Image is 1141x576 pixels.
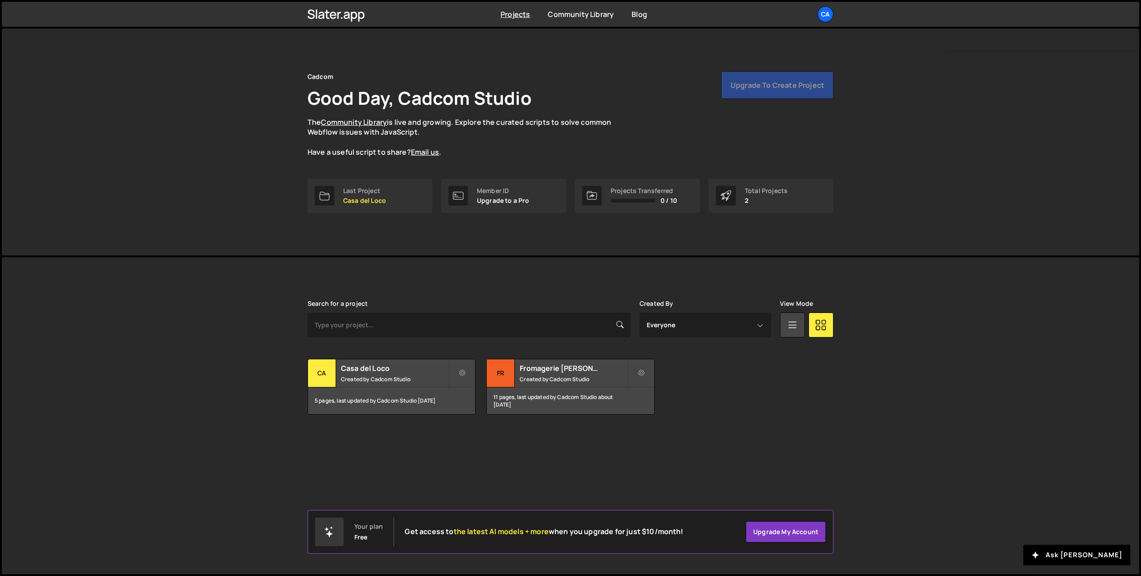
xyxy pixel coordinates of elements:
[343,187,386,194] div: Last Project
[745,187,788,194] div: Total Projects
[501,9,530,19] a: Projects
[341,375,448,383] small: Created by Cadcom Studio
[487,387,654,414] div: 11 pages, last updated by Cadcom Studio about [DATE]
[308,179,432,213] a: Last Project Casa del Loco
[343,197,386,204] p: Casa del Loco
[745,197,788,204] p: 2
[548,9,614,19] a: Community Library
[477,187,529,194] div: Member ID
[611,187,677,194] div: Projects Transferred
[308,71,333,82] div: Cadcom
[661,197,677,204] span: 0 / 10
[632,9,647,19] a: Blog
[308,86,532,110] h1: Good Day, Cadcom Studio
[321,117,387,127] a: Community Library
[308,117,628,157] p: The is live and growing. Explore the curated scripts to solve common Webflow issues with JavaScri...
[308,313,631,337] input: Type your project...
[486,359,654,415] a: Fr Fromagerie [PERSON_NAME] Created by Cadcom Studio 11 pages, last updated by Cadcom Studio abou...
[308,359,476,415] a: Ca Casa del Loco Created by Cadcom Studio 5 pages, last updated by Cadcom Studio [DATE]
[405,527,683,536] h2: Get access to when you upgrade for just $10/month!
[308,300,368,307] label: Search for a project
[746,521,826,543] a: Upgrade my account
[780,300,813,307] label: View Mode
[354,523,383,530] div: Your plan
[341,363,448,373] h2: Casa del Loco
[1023,545,1130,565] button: Ask [PERSON_NAME]
[520,375,627,383] small: Created by Cadcom Studio
[817,6,833,22] a: Ca
[520,363,627,373] h2: Fromagerie [PERSON_NAME]
[308,387,475,414] div: 5 pages, last updated by Cadcom Studio [DATE]
[640,300,673,307] label: Created By
[411,147,439,157] a: Email us
[354,534,368,541] div: Free
[308,359,336,387] div: Ca
[454,527,549,536] span: the latest AI models + more
[477,197,529,204] p: Upgrade to a Pro
[487,359,515,387] div: Fr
